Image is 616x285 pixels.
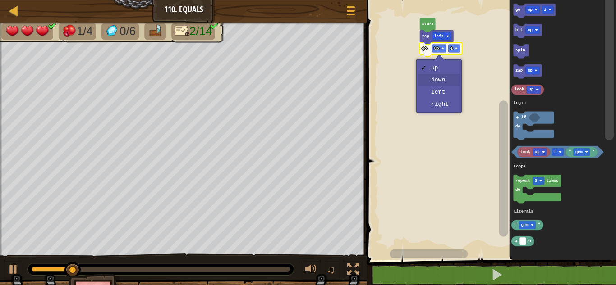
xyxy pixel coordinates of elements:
[514,101,526,105] text: Logic
[515,223,517,227] text: "
[514,164,526,169] text: Loops
[528,68,533,73] text: up
[515,48,525,53] text: spin
[515,87,524,92] text: look
[535,150,540,154] text: up
[302,261,320,280] button: Adjust volume
[515,8,520,12] text: go
[171,23,216,40] li: Only 12 lines of code
[515,124,520,129] text: do
[529,87,533,92] text: up
[101,23,139,40] li: Collect the gems.
[520,150,530,154] text: look
[144,23,166,40] li: Go to the raft.
[514,209,533,214] text: Literals
[5,261,23,280] button: Ctrl + P: Play
[528,8,533,12] text: up
[544,8,547,12] text: 1
[547,179,559,183] text: times
[515,28,523,32] text: hit
[77,25,93,38] span: 1/4
[422,46,427,51] text: go
[528,28,533,32] text: up
[515,179,530,183] text: repeat
[521,115,526,120] text: if
[325,261,340,280] button: ♫
[592,150,594,154] text: "
[431,64,453,71] div: up
[120,25,136,38] span: 0/6
[59,23,96,40] li: Defeat the enemies.
[422,22,434,27] text: Start
[340,2,362,23] button: Show game menu
[422,34,429,39] text: zap
[538,223,540,227] text: "
[451,46,453,51] text: 1
[554,150,556,154] text: =
[434,46,439,51] text: up
[326,262,336,276] span: ♫
[434,34,444,39] text: left
[569,150,571,154] text: "
[431,101,453,108] div: right
[515,68,523,73] text: zap
[515,188,520,192] text: do
[189,25,212,38] span: 2/14
[535,179,537,183] text: 3
[1,23,53,40] li: Your hero must survive.
[431,89,453,95] div: left
[575,150,583,154] text: gem
[431,77,453,83] div: down
[344,261,362,280] button: Toggle fullscreen
[521,223,529,227] text: gem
